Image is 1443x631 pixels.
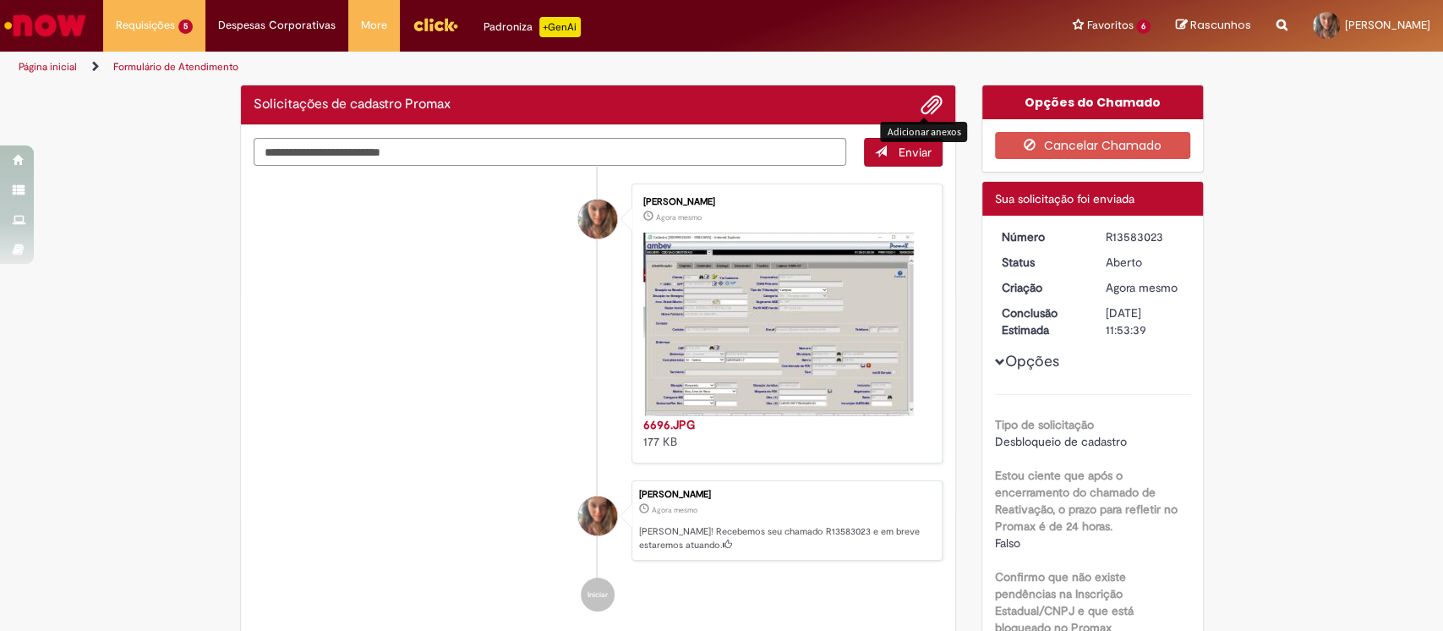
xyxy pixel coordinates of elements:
[989,228,1093,245] dt: Número
[1086,17,1133,34] span: Favoritos
[995,468,1178,534] b: Estou ciente que após o encerramento do chamado de Reativação, o prazo para refletir no Promax é ...
[1190,17,1251,33] span: Rascunhos
[1106,279,1184,296] div: 30/09/2025 16:53:31
[899,145,932,160] span: Enviar
[643,417,695,432] a: 6696.JPG
[982,85,1203,119] div: Opções do Chamado
[995,535,1020,551] span: Falso
[1106,280,1178,295] time: 30/09/2025 16:53:31
[652,505,697,515] time: 30/09/2025 16:53:31
[1106,228,1184,245] div: R13583023
[578,497,617,535] div: Clara da Cruz de Oliveira
[652,505,697,515] span: Agora mesmo
[2,8,89,42] img: ServiceNow
[19,60,77,74] a: Página inicial
[995,434,1127,449] span: Desbloqueio de cadastro
[656,212,702,222] time: 30/09/2025 16:53:05
[1106,305,1184,338] div: [DATE] 11:53:39
[995,191,1134,206] span: Sua solicitação foi enviada
[643,197,925,207] div: [PERSON_NAME]
[178,19,193,34] span: 5
[995,132,1190,159] button: Cancelar Chamado
[1106,254,1184,271] div: Aberto
[656,212,702,222] span: Agora mesmo
[1345,18,1430,32] span: [PERSON_NAME]
[921,94,943,116] button: Adicionar anexos
[989,254,1093,271] dt: Status
[864,138,943,167] button: Enviar
[116,17,175,34] span: Requisições
[13,52,949,83] ul: Trilhas de página
[361,17,387,34] span: More
[643,416,925,450] div: 177 KB
[1136,19,1151,34] span: 6
[218,17,336,34] span: Despesas Corporativas
[989,305,1093,338] dt: Conclusão Estimada
[113,60,238,74] a: Formulário de Atendimento
[254,97,451,112] h2: Solicitações de cadastro Promax Histórico de tíquete
[413,12,458,37] img: click_logo_yellow_360x200.png
[578,200,617,239] div: Clara da Cruz de Oliveira
[989,279,1093,296] dt: Criação
[254,167,943,629] ul: Histórico de tíquete
[539,17,581,37] p: +GenAi
[1106,280,1178,295] span: Agora mesmo
[484,17,581,37] div: Padroniza
[1176,18,1251,34] a: Rascunhos
[880,122,967,141] div: Adicionar anexos
[254,480,943,562] li: Clara da Cruz de Oliveira
[254,138,847,167] textarea: Digite sua mensagem aqui...
[639,525,933,551] p: [PERSON_NAME]! Recebemos seu chamado R13583023 e em breve estaremos atuando.
[639,490,933,500] div: [PERSON_NAME]
[995,417,1094,432] b: Tipo de solicitação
